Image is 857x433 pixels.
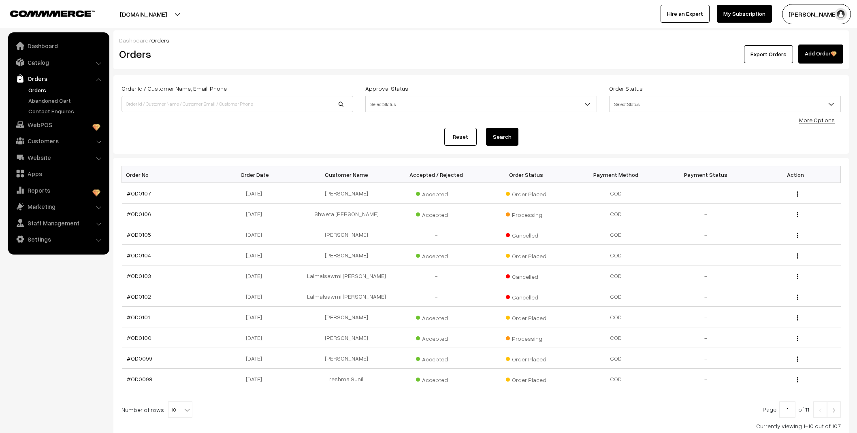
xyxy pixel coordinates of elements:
img: Menu [797,315,798,321]
td: [DATE] [211,265,301,286]
span: Select Status [609,96,841,112]
a: #OD0100 [127,334,151,341]
span: Number of rows [122,405,164,414]
td: [DATE] [211,286,301,307]
span: Processing [506,208,546,219]
a: Hire an Expert [661,5,710,23]
td: [PERSON_NAME] [301,307,391,327]
span: Order Placed [506,250,546,260]
img: COMMMERCE [10,11,95,17]
td: - [661,369,751,389]
span: Select Status [366,97,597,111]
span: Order Placed [506,188,546,198]
a: #OD0099 [127,355,152,362]
td: - [661,307,751,327]
td: COD [571,224,661,245]
a: Reset [444,128,477,146]
a: #OD0105 [127,231,151,238]
a: #OD0103 [127,272,151,279]
td: - [661,327,751,348]
img: user [835,8,847,20]
td: - [661,224,751,245]
a: Dashboard [119,37,149,44]
span: Accepted [416,188,456,198]
span: Processing [506,332,546,343]
a: Contact Enquires [26,107,107,115]
span: of 11 [798,406,809,413]
img: Menu [797,233,798,238]
td: [PERSON_NAME] [301,183,391,204]
a: Customers [10,134,107,148]
td: COD [571,307,661,327]
button: Search [486,128,518,146]
span: Order Placed [506,374,546,384]
td: [DATE] [211,369,301,389]
th: Action [751,166,841,183]
td: [PERSON_NAME] [301,245,391,265]
a: Dashboard [10,38,107,53]
span: Select Status [610,97,840,111]
a: #OD0102 [127,293,151,300]
a: Apps [10,166,107,181]
img: Menu [797,191,798,197]
div: Currently viewing 1-10 out of 107 [122,422,841,430]
div: / [119,36,843,45]
span: Cancelled [506,270,546,281]
td: - [391,224,481,245]
a: #OD0101 [127,314,150,321]
a: WebPOS [10,117,107,132]
span: Cancelled [506,229,546,240]
img: Menu [797,377,798,382]
td: Lalmalsawmi [PERSON_NAME] [301,265,391,286]
td: [DATE] [211,307,301,327]
td: - [661,286,751,307]
span: Accepted [416,353,456,363]
td: COD [571,183,661,204]
span: Accepted [416,208,456,219]
td: - [661,245,751,265]
span: Page [763,406,776,413]
th: Payment Status [661,166,751,183]
a: Reports [10,183,107,197]
a: Abandoned Cart [26,96,107,105]
span: 10 [168,402,192,418]
td: [PERSON_NAME] [301,327,391,348]
a: More Options [799,117,835,123]
a: Orders [10,71,107,86]
a: #OD0107 [127,190,151,197]
td: COD [571,286,661,307]
a: Catalog [10,55,107,70]
td: - [661,204,751,224]
th: Payment Method [571,166,661,183]
img: Menu [797,295,798,300]
th: Order Status [481,166,571,183]
a: Staff Management [10,216,107,230]
td: Lalmalsawmi [PERSON_NAME] [301,286,391,307]
td: [PERSON_NAME] [301,348,391,369]
span: Accepted [416,312,456,322]
img: Menu [797,274,798,279]
td: reshma Sunil [301,369,391,389]
img: Menu [797,253,798,259]
a: Add Order [798,45,843,64]
label: Order Status [609,84,643,93]
img: Left [816,408,824,413]
td: - [391,286,481,307]
th: Order Date [211,166,301,183]
td: COD [571,204,661,224]
th: Customer Name [301,166,391,183]
button: Export Orders [744,45,793,63]
span: Accepted [416,332,456,343]
span: Accepted [416,250,456,260]
td: COD [571,369,661,389]
a: Settings [10,232,107,246]
h2: Orders [119,48,352,60]
td: COD [571,265,661,286]
td: [DATE] [211,245,301,265]
a: Orders [26,86,107,94]
a: Marketing [10,199,107,214]
span: Orders [151,37,169,44]
img: Menu [797,357,798,362]
a: COMMMERCE [10,8,81,18]
a: Website [10,150,107,165]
